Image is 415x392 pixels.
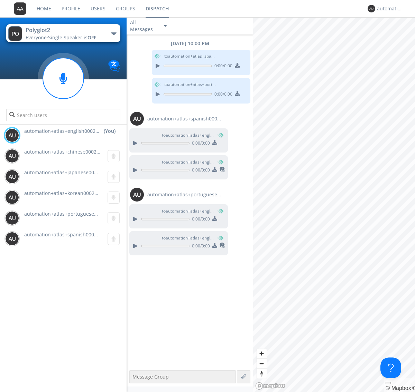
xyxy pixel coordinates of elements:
[26,34,103,41] div: Everyone ·
[257,349,267,359] button: Zoom in
[5,190,19,204] img: 373638.png
[5,232,19,246] img: 373638.png
[6,24,120,42] button: Polyglot2Everyone·Single Speaker isOFF
[212,63,232,70] span: 0:00 / 0:00
[5,211,19,225] img: 373638.png
[48,34,96,41] span: Single Speaker is
[147,191,223,198] span: automation+atlas+portuguese0002+org2
[212,243,217,248] img: download media button
[190,167,210,175] span: 0:00 / 0:00
[5,128,19,142] img: 373638.png
[24,190,108,196] span: automation+atlas+korean0002+org2
[220,243,225,248] img: translated-message
[164,81,216,88] span: to automation+atlas+portuguese0002+org2
[130,112,144,126] img: 373638.png
[368,5,375,12] img: 373638.png
[24,148,110,155] span: automation+atlas+chinese0002+org2
[24,210,118,217] span: automation+atlas+portuguese0002+org2
[220,167,225,172] img: translated-message
[24,169,113,176] span: automation+atlas+japanese0002+org2
[162,132,214,138] span: to automation+atlas+english0002+org2
[162,235,214,241] span: to automation+atlas+english0002+org2
[220,242,225,251] span: This is a translated message
[5,170,19,184] img: 373638.png
[127,40,253,47] div: [DATE] 10:00 PM
[220,166,225,175] span: This is a translated message
[87,34,96,41] span: OFF
[164,53,216,59] span: to automation+atlas+spanish0002+org2
[257,359,267,369] button: Zoom out
[130,19,158,33] div: All Messages
[190,140,210,148] span: 0:00 / 0:00
[14,2,26,15] img: 373638.png
[5,149,19,163] img: 373638.png
[108,60,120,72] img: Translation enabled
[212,91,232,99] span: 0:00 / 0:00
[386,385,411,391] a: Mapbox
[147,115,223,122] span: automation+atlas+spanish0002+org2
[164,25,167,27] img: caret-down-sm.svg
[130,188,144,202] img: 373638.png
[212,216,217,221] img: download media button
[380,357,401,378] iframe: Toggle Customer Support
[162,208,214,214] span: to automation+atlas+english0002+org2
[235,63,240,68] img: download media button
[386,382,391,384] button: Toggle attribution
[190,243,210,251] span: 0:00 / 0:00
[24,231,110,238] span: automation+atlas+spanish0002+org2
[24,128,100,135] span: automation+atlas+english0002+org2
[212,167,217,172] img: download media button
[6,109,120,121] input: Search users
[8,26,22,41] img: 373638.png
[377,5,403,12] div: automation+atlas+english0002+org2
[104,128,116,135] div: (You)
[190,216,210,224] span: 0:00 / 0:00
[212,140,217,145] img: download media button
[257,369,267,379] button: Reset bearing to north
[26,26,103,34] div: Polyglot2
[235,91,240,96] img: download media button
[255,382,286,390] a: Mapbox logo
[162,159,214,165] span: to automation+atlas+english0002+org2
